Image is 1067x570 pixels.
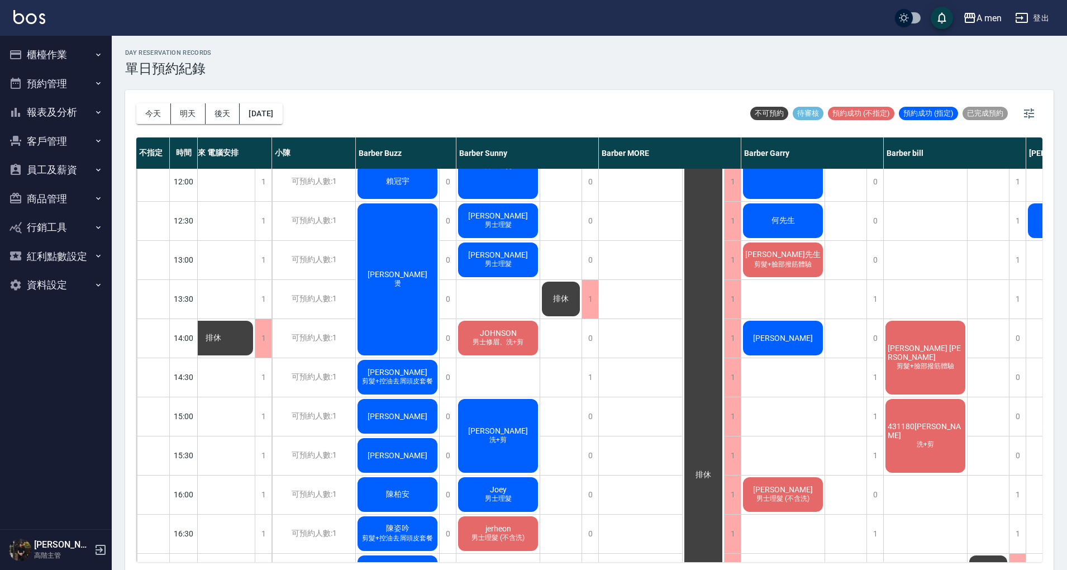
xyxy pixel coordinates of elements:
[724,358,741,397] div: 1
[272,202,355,240] div: 可預約人數:1
[769,216,797,226] span: 何先生
[439,397,456,436] div: 0
[750,108,788,118] span: 不可預約
[439,163,456,201] div: 0
[582,163,598,201] div: 0
[1009,436,1026,475] div: 0
[206,103,240,124] button: 後天
[439,515,456,553] div: 0
[272,515,355,553] div: 可預約人數:1
[272,163,355,201] div: 可預約人數:1
[751,485,815,494] span: [PERSON_NAME]
[582,280,598,319] div: 1
[439,202,456,240] div: 0
[724,476,741,514] div: 1
[582,202,598,240] div: 0
[751,334,815,343] span: [PERSON_NAME]
[170,436,198,475] div: 15:30
[752,260,814,269] span: 剪髮+臉部撥筋體驗
[866,241,883,279] div: 0
[1009,515,1026,553] div: 1
[724,163,741,201] div: 1
[272,436,355,475] div: 可預約人數:1
[743,250,823,260] span: [PERSON_NAME]先生
[1009,358,1026,397] div: 0
[255,202,271,240] div: 1
[172,137,272,169] div: 第一次來 電腦安排
[4,40,107,69] button: 櫃檯作業
[4,127,107,156] button: 客戶管理
[884,137,1026,169] div: Barber bill
[469,533,527,543] span: 男士理髮 (不含洗)
[754,494,812,503] span: 男士理髮 (不含洗)
[866,280,883,319] div: 1
[136,103,171,124] button: 今天
[384,490,412,500] span: 陳柏安
[170,358,198,397] div: 14:30
[866,319,883,358] div: 0
[466,211,530,220] span: [PERSON_NAME]
[255,476,271,514] div: 1
[866,163,883,201] div: 0
[959,7,1006,30] button: A men
[866,476,883,514] div: 0
[483,220,514,230] span: 男士理髮
[13,10,45,24] img: Logo
[4,69,107,98] button: 預約管理
[255,358,271,397] div: 1
[1009,202,1026,240] div: 1
[365,270,430,279] span: [PERSON_NAME]
[203,333,223,343] span: 排休
[439,319,456,358] div: 0
[487,435,509,445] span: 洗+剪
[931,7,953,29] button: save
[478,329,519,338] span: JOHNSON
[170,319,198,358] div: 14:00
[551,294,571,304] span: 排休
[483,494,514,503] span: 男士理髮
[599,137,741,169] div: Barber MORE
[1009,241,1026,279] div: 1
[125,49,212,56] h2: day Reservation records
[866,202,883,240] div: 0
[365,412,430,421] span: [PERSON_NAME]
[4,155,107,184] button: 員工及薪資
[272,280,355,319] div: 可預約人數:1
[693,470,713,480] span: 排休
[255,163,271,201] div: 1
[963,108,1008,118] span: 已完成預約
[170,201,198,240] div: 12:30
[456,137,599,169] div: Barber Sunny
[724,397,741,436] div: 1
[466,250,530,259] span: [PERSON_NAME]
[894,362,956,371] span: 剪髮+臉部撥筋體驗
[255,436,271,475] div: 1
[1009,397,1026,436] div: 0
[724,515,741,553] div: 1
[4,213,107,242] button: 行銷工具
[136,137,170,169] div: 不指定
[1009,280,1026,319] div: 1
[272,241,355,279] div: 可預約人數:1
[866,436,883,475] div: 1
[9,539,31,561] img: Person
[866,515,883,553] div: 1
[125,61,212,77] h3: 單日預約紀錄
[470,338,526,347] span: 男士修眉、洗+剪
[483,259,514,269] span: 男士理髮
[272,137,356,169] div: 小陳
[439,241,456,279] div: 0
[439,476,456,514] div: 0
[741,137,884,169] div: Barber Garry
[171,103,206,124] button: 明天
[34,539,91,550] h5: [PERSON_NAME]
[255,397,271,436] div: 1
[170,514,198,553] div: 16:30
[255,280,271,319] div: 1
[255,319,271,358] div: 1
[724,280,741,319] div: 1
[4,184,107,213] button: 商品管理
[828,108,894,118] span: 預約成功 (不指定)
[885,344,965,362] span: [PERSON_NAME] [PERSON_NAME]
[365,368,430,377] span: [PERSON_NAME]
